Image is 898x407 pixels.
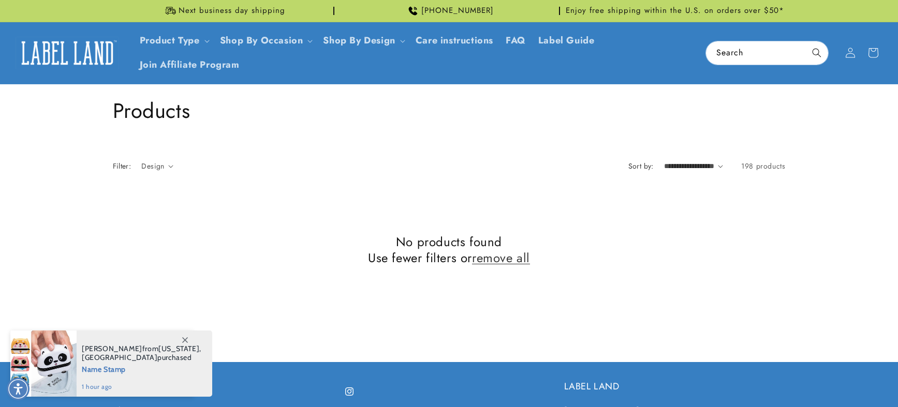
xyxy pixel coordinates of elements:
[134,28,214,53] summary: Product Type
[134,53,246,77] a: Join Affiliate Program
[566,6,784,16] span: Enjoy free shipping within the U.S. on orders over $50*
[538,35,595,47] span: Label Guide
[741,161,785,171] span: 198 products
[7,378,30,400] div: Accessibility Menu
[499,28,532,53] a: FAQ
[421,6,494,16] span: [PHONE_NUMBER]
[179,6,285,16] span: Next business day shipping
[416,35,493,47] span: Care instructions
[628,161,654,171] label: Sort by:
[472,250,530,266] a: remove all
[113,234,786,266] h2: No products found Use fewer filters or
[82,353,157,362] span: [GEOGRAPHIC_DATA]
[506,35,526,47] span: FAQ
[532,28,601,53] a: Label Guide
[141,161,164,171] span: Design
[113,97,786,124] h1: Products
[12,33,123,73] a: Label Land
[113,161,131,172] h2: Filter:
[16,37,119,69] img: Label Land
[409,28,499,53] a: Care instructions
[214,28,317,53] summary: Shop By Occasion
[82,362,201,375] span: Name Stamp
[82,344,142,353] span: [PERSON_NAME]
[113,381,334,393] h2: Quick links
[140,59,240,71] span: Join Affiliate Program
[220,35,303,47] span: Shop By Occasion
[794,363,888,397] iframe: Gorgias live chat messenger
[158,344,199,353] span: [US_STATE]
[140,34,200,47] a: Product Type
[805,41,828,64] button: Search
[82,382,201,391] span: 1 hour ago
[141,161,173,172] summary: Design (0 selected)
[82,344,201,362] span: from , purchased
[564,381,786,393] h2: LABEL LAND
[317,28,409,53] summary: Shop By Design
[323,34,395,47] a: Shop By Design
